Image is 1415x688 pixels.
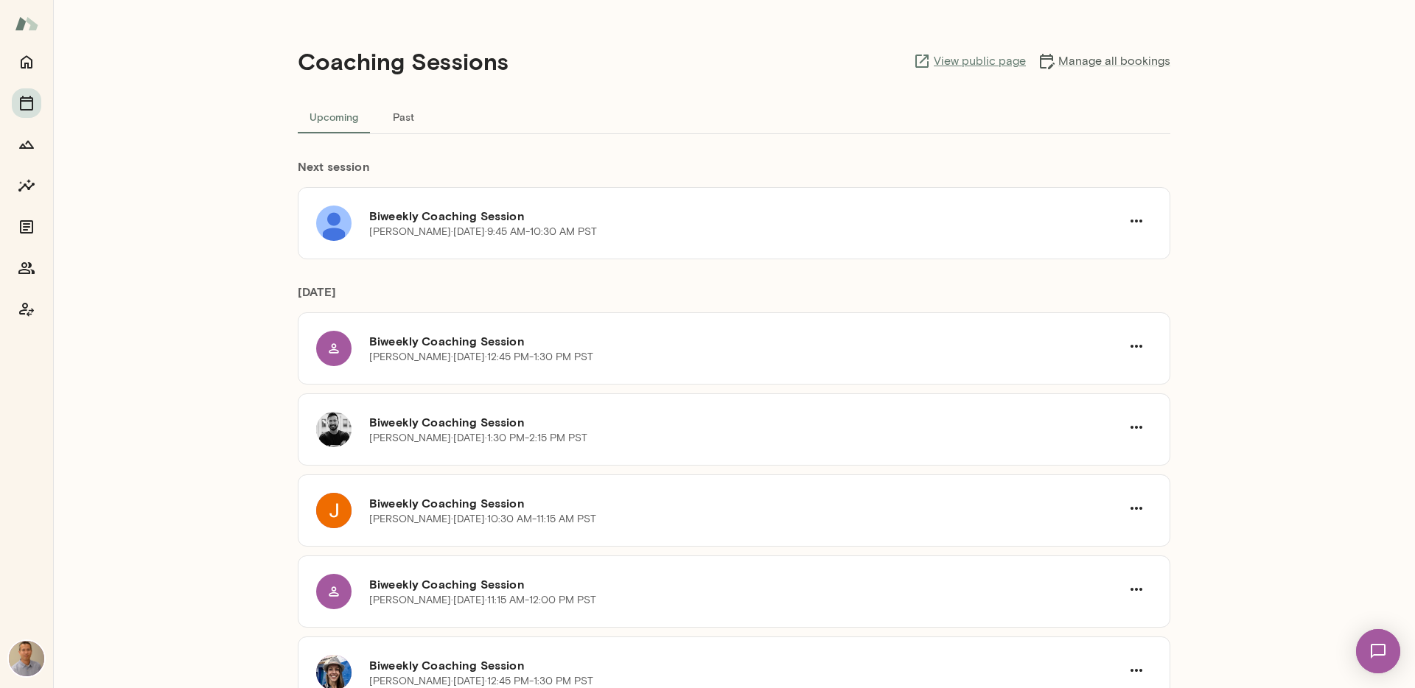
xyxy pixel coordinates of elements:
[370,99,436,134] button: Past
[369,207,1121,225] h6: Biweekly Coaching Session
[369,431,587,446] p: [PERSON_NAME] · [DATE] · 1:30 PM-2:15 PM PST
[298,283,1170,312] h6: [DATE]
[369,575,1121,593] h6: Biweekly Coaching Session
[12,295,41,324] button: Coach app
[369,593,596,608] p: [PERSON_NAME] · [DATE] · 11:15 AM-12:00 PM PST
[369,350,593,365] p: [PERSON_NAME] · [DATE] · 12:45 PM-1:30 PM PST
[913,52,1026,70] a: View public page
[369,494,1121,512] h6: Biweekly Coaching Session
[369,413,1121,431] h6: Biweekly Coaching Session
[12,130,41,159] button: Growth Plan
[298,47,509,75] h4: Coaching Sessions
[1038,52,1170,70] a: Manage all bookings
[9,641,44,676] img: Kevin Au
[298,158,1170,187] h6: Next session
[369,332,1121,350] h6: Biweekly Coaching Session
[12,171,41,200] button: Insights
[369,656,1121,674] h6: Biweekly Coaching Session
[298,99,370,134] button: Upcoming
[369,225,597,239] p: [PERSON_NAME] · [DATE] · 9:45 AM-10:30 AM PST
[298,99,1170,134] div: basic tabs example
[12,47,41,77] button: Home
[369,512,596,527] p: [PERSON_NAME] · [DATE] · 10:30 AM-11:15 AM PST
[12,253,41,283] button: Members
[12,212,41,242] button: Documents
[15,10,38,38] img: Mento
[12,88,41,118] button: Sessions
